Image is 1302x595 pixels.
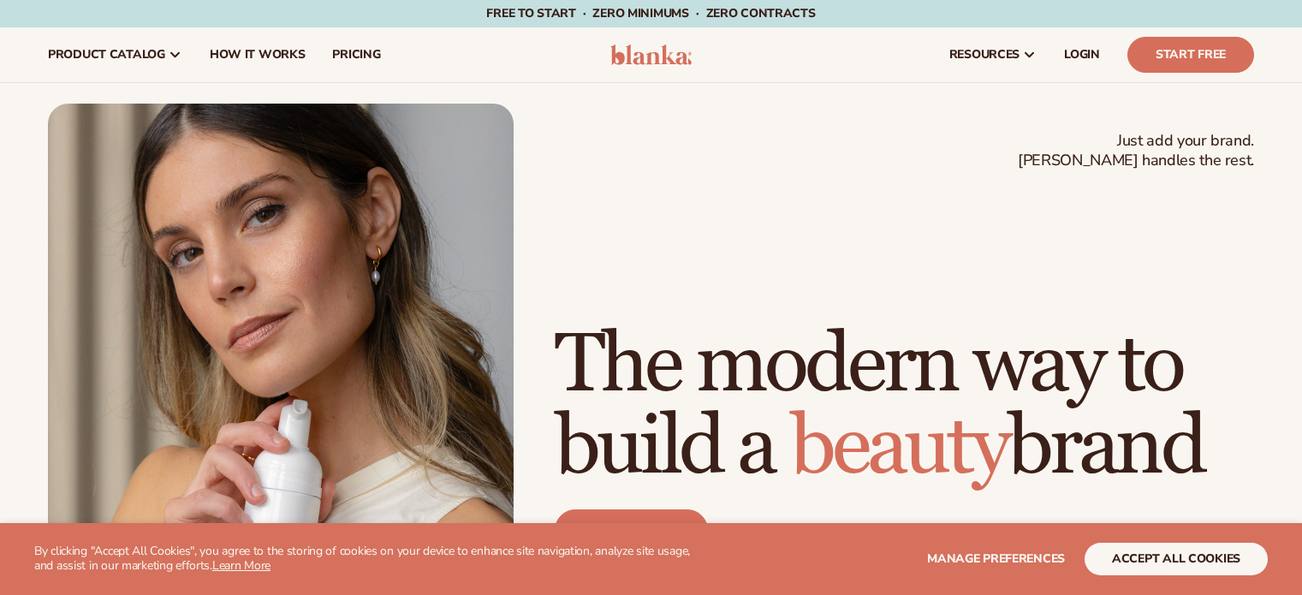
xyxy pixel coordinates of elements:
span: beauty [790,397,1008,497]
a: pricing [318,27,394,82]
a: LOGIN [1050,27,1114,82]
a: resources [936,27,1050,82]
h1: The modern way to build a brand [555,324,1254,489]
span: Just add your brand. [PERSON_NAME] handles the rest. [1018,131,1254,171]
button: Manage preferences [927,543,1065,575]
span: How It Works [210,48,306,62]
a: Start free [555,509,708,550]
a: Learn More [212,557,271,574]
p: By clicking "Accept All Cookies", you agree to the storing of cookies on your device to enhance s... [34,544,710,574]
span: LOGIN [1064,48,1100,62]
a: How It Works [196,27,319,82]
button: accept all cookies [1085,543,1268,575]
span: product catalog [48,48,165,62]
span: pricing [332,48,380,62]
span: resources [949,48,1020,62]
span: Manage preferences [927,550,1065,567]
span: Free to start · ZERO minimums · ZERO contracts [486,5,815,21]
a: Start Free [1127,37,1254,73]
img: logo [610,45,692,65]
a: product catalog [34,27,196,82]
